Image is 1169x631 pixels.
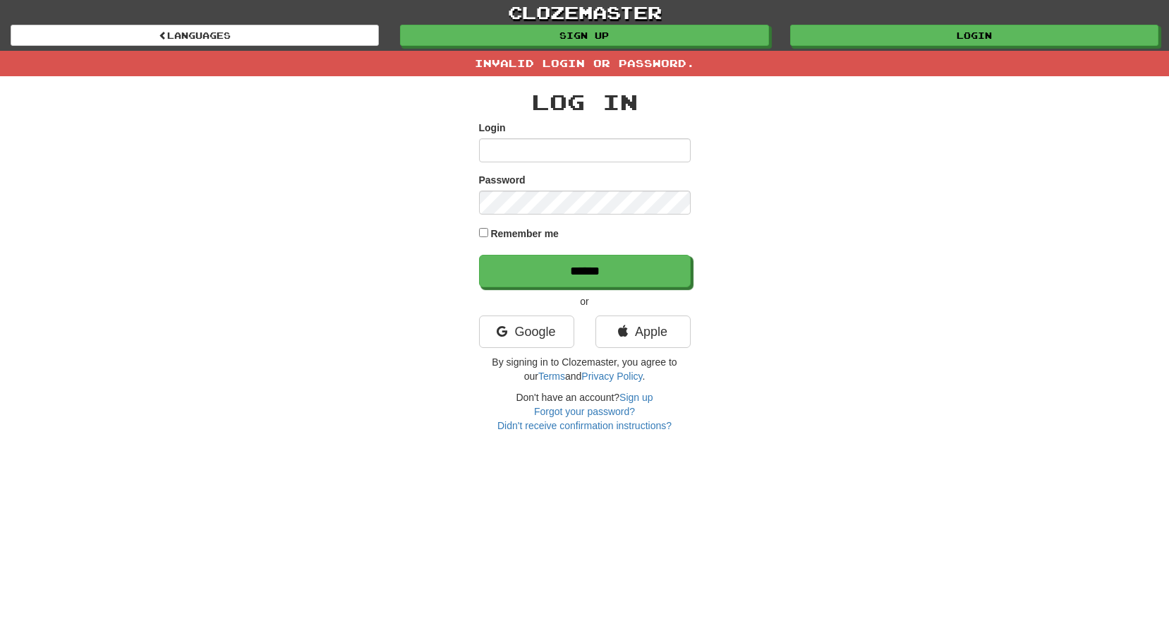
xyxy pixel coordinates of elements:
a: Privacy Policy [581,371,642,382]
label: Remember me [490,227,559,241]
a: Forgot your password? [534,406,635,417]
div: Don't have an account? [479,390,691,433]
a: Sign up [400,25,768,46]
a: Apple [595,315,691,348]
label: Login [479,121,506,135]
label: Password [479,173,526,187]
a: Terms [538,371,565,382]
a: Google [479,315,574,348]
h2: Log In [479,90,691,114]
p: or [479,294,691,308]
a: Languages [11,25,379,46]
p: By signing in to Clozemaster, you agree to our and . [479,355,691,383]
a: Login [790,25,1158,46]
a: Didn't receive confirmation instructions? [497,420,672,431]
a: Sign up [619,392,653,403]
